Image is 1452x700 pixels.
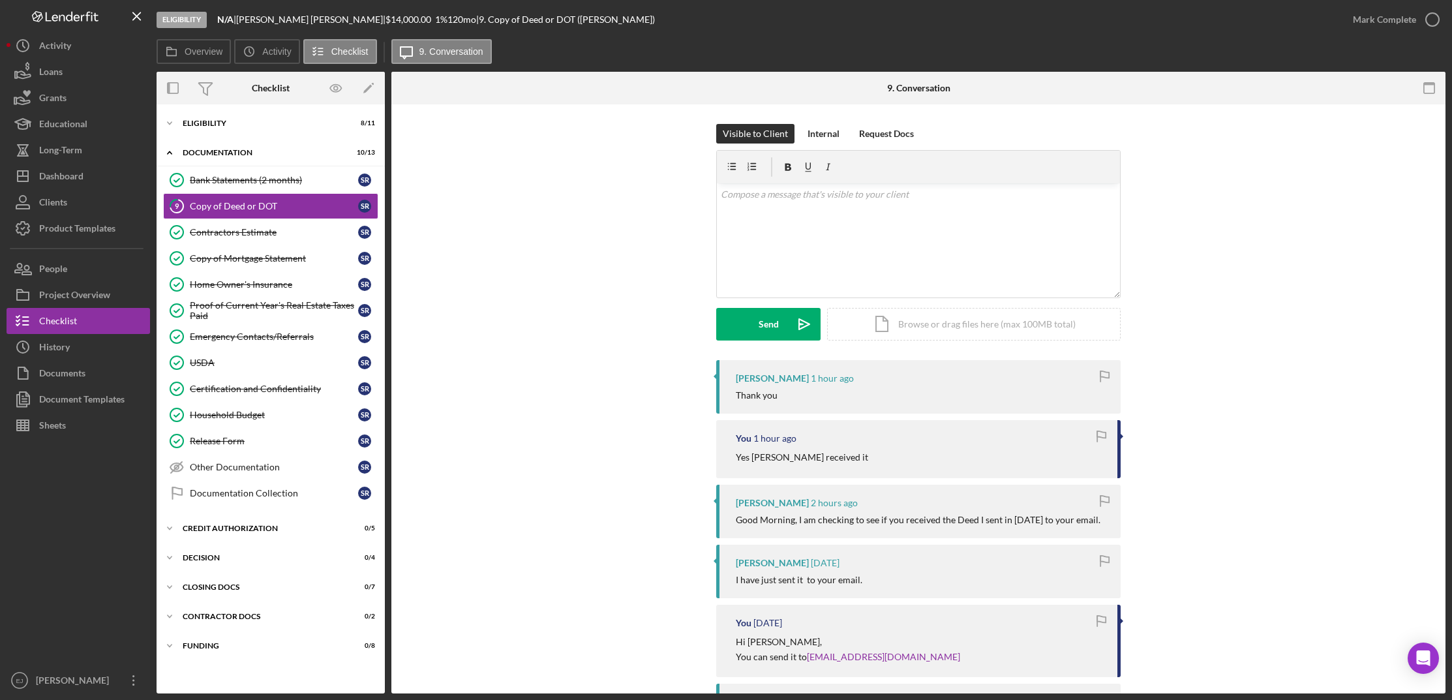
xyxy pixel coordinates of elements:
[736,450,868,464] p: Yes [PERSON_NAME] received it
[163,271,378,297] a: Home Owner's InsuranceSR
[163,480,378,506] a: Documentation CollectionSR
[16,677,23,684] text: EJ
[7,282,150,308] a: Project Overview
[183,119,342,127] div: Eligibility
[736,618,751,628] div: You
[716,308,821,341] button: Send
[7,412,150,438] button: Sheets
[358,487,371,500] div: S R
[358,278,371,291] div: S R
[252,83,290,93] div: Checklist
[7,59,150,85] button: Loans
[7,163,150,189] button: Dashboard
[234,39,299,64] button: Activity
[7,33,150,59] a: Activity
[7,308,150,334] a: Checklist
[853,124,920,144] button: Request Docs
[358,330,371,343] div: S R
[753,433,796,444] time: 2025-08-19 15:31
[39,334,70,363] div: History
[352,583,375,591] div: 0 / 7
[39,412,66,442] div: Sheets
[39,386,125,416] div: Document Templates
[736,575,862,585] div: I have just sent it to your email.
[807,651,960,662] a: [EMAIL_ADDRESS][DOMAIN_NAME]
[7,386,150,412] button: Document Templates
[39,189,67,219] div: Clients
[163,193,378,219] a: 9Copy of Deed or DOTSR
[391,39,492,64] button: 9. Conversation
[175,202,179,210] tspan: 9
[7,256,150,282] a: People
[7,334,150,360] button: History
[163,402,378,428] a: Household BudgetSR
[358,461,371,474] div: S R
[1340,7,1445,33] button: Mark Complete
[183,613,342,620] div: Contractor Docs
[358,174,371,187] div: S R
[358,304,371,317] div: S R
[352,642,375,650] div: 0 / 8
[39,256,67,285] div: People
[39,137,82,166] div: Long-Term
[157,39,231,64] button: Overview
[358,434,371,448] div: S R
[7,215,150,241] a: Product Templates
[7,189,150,215] a: Clients
[190,462,358,472] div: Other Documentation
[476,14,655,25] div: | 9. Copy of Deed or DOT ([PERSON_NAME])
[753,618,782,628] time: 2025-08-18 16:59
[352,525,375,532] div: 0 / 5
[859,124,914,144] div: Request Docs
[7,667,150,693] button: EJ[PERSON_NAME]
[262,46,291,57] label: Activity
[190,201,358,211] div: Copy of Deed or DOT
[811,373,854,384] time: 2025-08-19 15:33
[1408,643,1439,674] div: Open Intercom Messenger
[358,408,371,421] div: S R
[183,583,342,591] div: CLOSING DOCS
[183,554,342,562] div: Decision
[190,384,358,394] div: Certification and Confidentiality
[716,124,794,144] button: Visible to Client
[736,373,809,384] div: [PERSON_NAME]
[7,85,150,111] button: Grants
[39,308,77,337] div: Checklist
[352,119,375,127] div: 8 / 11
[236,14,386,25] div: [PERSON_NAME] [PERSON_NAME] |
[190,227,358,237] div: Contractors Estimate
[736,515,1100,525] div: Good Morning, I am checking to see if you received the Deed I sent in [DATE] to your email.
[386,14,435,25] div: $14,000.00
[163,454,378,480] a: Other DocumentationSR
[352,613,375,620] div: 0 / 2
[303,39,377,64] button: Checklist
[7,360,150,386] a: Documents
[39,282,110,311] div: Project Overview
[190,436,358,446] div: Release Form
[157,12,207,28] div: Eligibility
[39,33,71,62] div: Activity
[352,554,375,562] div: 0 / 4
[352,149,375,157] div: 10 / 13
[217,14,236,25] div: |
[190,358,358,368] div: USDA
[811,558,839,568] time: 2025-08-18 17:03
[190,253,358,264] div: Copy of Mortgage Statement
[736,635,960,649] p: Hi [PERSON_NAME],
[190,410,358,420] div: Household Budget
[163,297,378,324] a: Proof of Current Year's Real Estate Taxes PaidSR
[163,350,378,376] a: USDASR
[7,137,150,163] button: Long-Term
[801,124,846,144] button: Internal
[811,498,858,508] time: 2025-08-19 15:26
[358,252,371,265] div: S R
[33,667,117,697] div: [PERSON_NAME]
[7,111,150,137] button: Educational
